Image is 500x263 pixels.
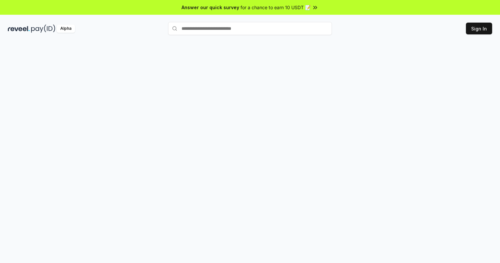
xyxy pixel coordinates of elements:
img: pay_id [31,25,55,33]
span: Answer our quick survey [182,4,239,11]
span: for a chance to earn 10 USDT 📝 [240,4,311,11]
img: reveel_dark [8,25,30,33]
div: Alpha [57,25,75,33]
button: Sign In [466,23,492,34]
